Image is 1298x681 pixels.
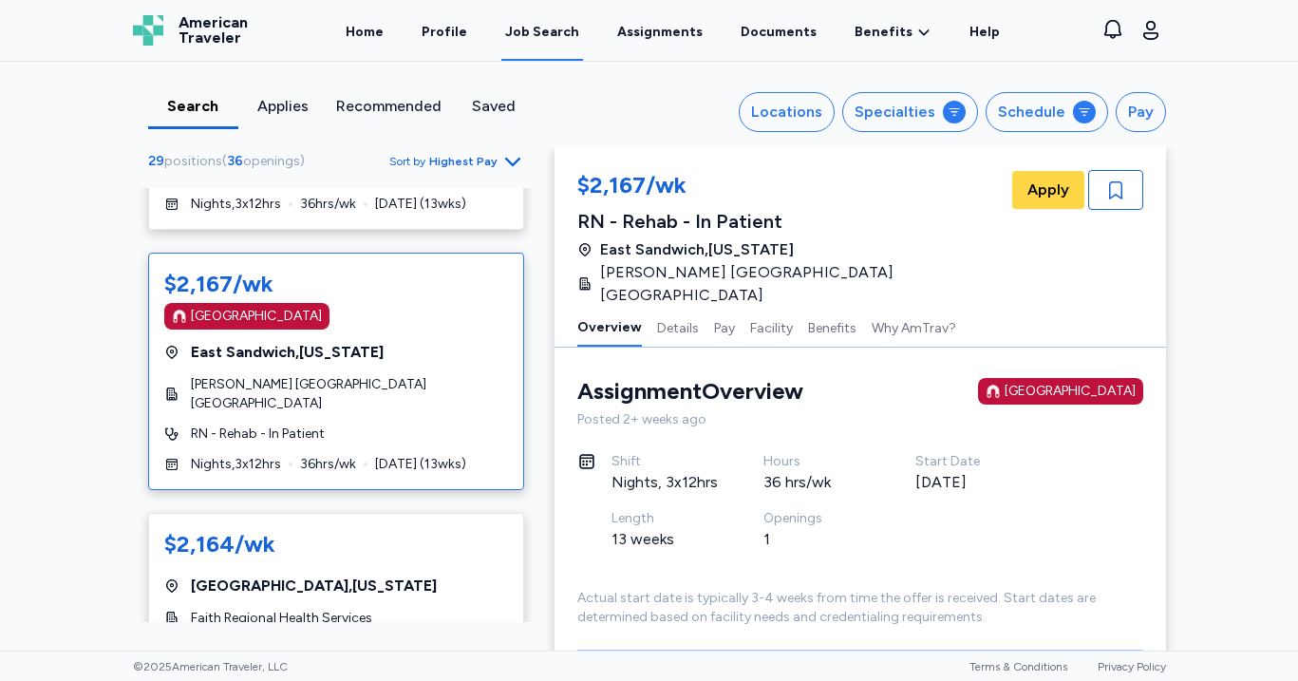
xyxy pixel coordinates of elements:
[611,452,718,471] div: Shift
[164,269,273,299] div: $2,167/wk
[763,528,870,551] div: 1
[375,455,466,474] span: [DATE] ( 13 wks)
[1005,382,1136,401] div: [GEOGRAPHIC_DATA]
[577,589,1143,627] div: Actual start date is typically 3-4 weeks from time the offer is received. Start dates are determi...
[855,23,931,42] a: Benefits
[739,92,835,132] button: Locations
[998,101,1065,123] div: Schedule
[457,95,532,118] div: Saved
[763,471,870,494] div: 36 hrs/wk
[763,452,870,471] div: Hours
[1098,660,1166,673] a: Privacy Policy
[577,376,803,407] div: Assignment Overview
[751,101,822,123] div: Locations
[191,609,372,628] span: Faith Regional Health Services
[714,307,735,347] button: Pay
[191,425,325,444] span: RN - Rehab - In Patient
[611,528,718,551] div: 13 weeks
[577,170,1008,204] div: $2,167/wk
[246,95,321,118] div: Applies
[191,307,322,326] div: [GEOGRAPHIC_DATA]
[300,195,356,214] span: 36 hrs/wk
[750,307,793,347] button: Facility
[808,307,856,347] button: Benefits
[611,509,718,528] div: Length
[191,341,384,364] span: East Sandwich , [US_STATE]
[600,261,997,307] span: [PERSON_NAME] [GEOGRAPHIC_DATA] [GEOGRAPHIC_DATA]
[855,101,935,123] div: Specialties
[227,153,243,169] span: 36
[577,208,1008,235] div: RN - Rehab - In Patient
[179,15,248,46] span: American Traveler
[133,659,288,674] span: © 2025 American Traveler, LLC
[164,529,275,559] div: $2,164/wk
[1027,179,1069,201] span: Apply
[389,150,524,173] button: Sort byHighest Pay
[243,153,300,169] span: openings
[577,410,1143,429] div: Posted 2+ weeks ago
[763,509,870,528] div: Openings
[191,455,281,474] span: Nights , 3 x 12 hrs
[842,92,978,132] button: Specialties
[429,154,498,169] span: Highest Pay
[300,455,356,474] span: 36 hrs/wk
[191,195,281,214] span: Nights , 3 x 12 hrs
[1128,101,1154,123] div: Pay
[191,575,437,597] span: [GEOGRAPHIC_DATA] , [US_STATE]
[1116,92,1166,132] button: Pay
[915,452,1022,471] div: Start Date
[133,15,163,46] img: Logo
[191,375,508,413] span: [PERSON_NAME] [GEOGRAPHIC_DATA] [GEOGRAPHIC_DATA]
[969,660,1067,673] a: Terms & Conditions
[600,238,794,261] span: East Sandwich , [US_STATE]
[872,307,956,347] button: Why AmTrav?
[577,307,642,347] button: Overview
[389,154,425,169] span: Sort by
[336,95,442,118] div: Recommended
[148,153,164,169] span: 29
[148,152,312,171] div: ( )
[501,2,583,61] a: Job Search
[611,471,718,494] div: Nights, 3x12hrs
[375,195,466,214] span: [DATE] ( 13 wks)
[164,153,222,169] span: positions
[986,92,1108,132] button: Schedule
[855,23,912,42] span: Benefits
[915,471,1022,494] div: [DATE]
[1012,171,1084,209] button: Apply
[156,95,231,118] div: Search
[657,307,699,347] button: Details
[505,23,579,42] div: Job Search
